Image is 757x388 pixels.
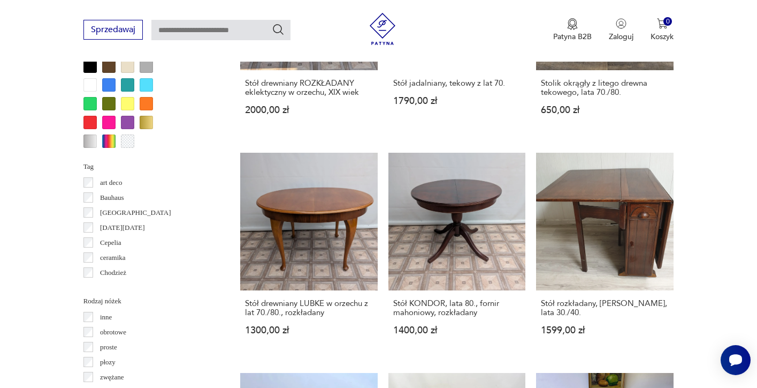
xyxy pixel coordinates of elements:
h3: Stół KONDOR, lata 80., fornir mahoniowy, rozkładany [393,299,521,317]
h3: Stół rozkładany, [PERSON_NAME], lata 30./40. [541,299,669,317]
p: płozy [100,356,116,368]
img: Ikona koszyka [657,18,668,29]
button: Patyna B2B [553,18,592,42]
img: Patyna - sklep z meblami i dekoracjami vintage [366,13,399,45]
button: 0Koszyk [651,18,674,42]
p: 650,00 zł [541,106,669,115]
p: Cepelia [100,237,121,249]
p: Ćmielów [100,282,126,294]
p: Tag [83,161,215,173]
p: proste [100,341,117,353]
p: Patyna B2B [553,32,592,42]
button: Szukaj [272,23,285,36]
img: Ikona medalu [567,18,578,30]
h3: Stół jadalniany, tekowy z lat 70. [393,79,521,88]
p: obrotowe [100,326,126,338]
p: ceramika [100,252,126,264]
img: Ikonka użytkownika [616,18,626,29]
p: inne [100,311,112,323]
p: 2000,00 zł [245,106,373,115]
button: Zaloguj [609,18,633,42]
p: 1400,00 zł [393,326,521,335]
button: Sprzedawaj [83,20,143,40]
p: 1790,00 zł [393,96,521,106]
p: zwężane [100,371,124,383]
iframe: Smartsupp widget button [721,345,751,375]
h3: Stolik okrągły z litego drewna tekowego, lata 70./80. [541,79,669,97]
a: Ikona medaluPatyna B2B [553,18,592,42]
h3: Stół drewniany ROZKŁADANY eklektyczny w orzechu, XIX wiek [245,79,373,97]
a: Stół drewniany LUBKE w orzechu z lat 70./80., rozkładanyStół drewniany LUBKE w orzechu z lat 70./... [240,153,378,356]
div: 0 [663,17,672,26]
a: Stół rozkładany, HARRIS LEBUS, lata 30./40.Stół rozkładany, [PERSON_NAME], lata 30./40.1599,00 zł [536,153,674,356]
a: Stół KONDOR, lata 80., fornir mahoniowy, rozkładanyStół KONDOR, lata 80., fornir mahoniowy, rozkł... [388,153,526,356]
p: Koszyk [651,32,674,42]
p: Bauhaus [100,192,124,204]
p: [GEOGRAPHIC_DATA] [100,207,171,219]
p: art deco [100,177,123,189]
p: 1300,00 zł [245,326,373,335]
p: Zaloguj [609,32,633,42]
a: Sprzedawaj [83,27,143,34]
p: [DATE][DATE] [100,222,145,234]
h3: Stół drewniany LUBKE w orzechu z lat 70./80., rozkładany [245,299,373,317]
p: Chodzież [100,267,126,279]
p: 1599,00 zł [541,326,669,335]
p: Rodzaj nóżek [83,295,215,307]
